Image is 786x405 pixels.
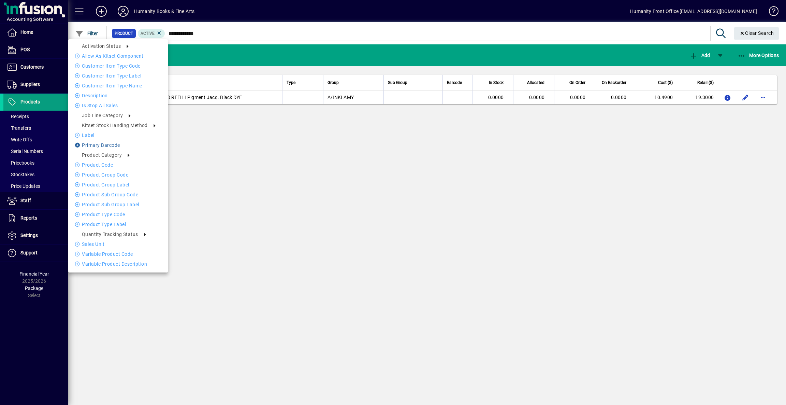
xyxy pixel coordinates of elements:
[82,123,148,128] span: Kitset stock handing method
[68,92,168,100] li: Description
[68,260,168,268] li: Variable Product Description
[68,250,168,258] li: Variable Product Code
[68,101,168,110] li: Is stop all sales
[82,113,123,118] span: Job line category
[82,152,122,158] span: Product Category
[68,171,168,179] li: Product Group Code
[68,181,168,189] li: Product Group Label
[68,200,168,209] li: Product Sub Group Label
[68,72,168,80] li: Customer Item Type Label
[68,161,168,169] li: Product Code
[68,141,168,149] li: Primary Barcode
[82,43,121,49] span: Activation Status
[68,240,168,248] li: Sales Unit
[68,62,168,70] li: Customer Item Type Code
[82,232,138,237] span: Quantity Tracking Status
[68,52,168,60] li: Allow as kitset component
[68,220,168,228] li: Product Type Label
[68,191,168,199] li: Product Sub Group Code
[68,210,168,219] li: Product Type Code
[68,131,168,139] li: label
[68,82,168,90] li: Customer Item Type Name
